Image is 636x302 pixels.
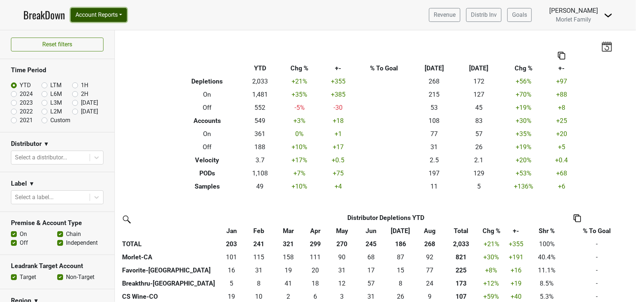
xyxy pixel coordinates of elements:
[478,251,505,264] td: +30 %
[274,237,303,251] th: 321
[29,179,35,188] span: ▼
[320,114,356,127] td: +18
[457,140,501,154] td: 26
[66,230,81,239] label: Chain
[173,75,241,88] th: Depletions
[246,279,272,288] div: 8
[501,62,546,75] th: Chg %
[412,140,456,154] td: 31
[20,116,33,125] label: 2021
[43,140,49,148] span: ▼
[279,180,321,193] td: +10 %
[241,127,279,140] td: 361
[457,114,501,127] td: 83
[556,16,592,23] span: Morlet Family
[66,239,98,247] label: Independent
[276,292,301,301] div: 2
[386,264,415,277] td: 14.667
[173,154,241,167] th: Velocity
[509,240,523,248] span: +355
[279,75,321,88] td: +21 %
[81,107,98,116] label: [DATE]
[244,264,274,277] td: 30.833
[412,167,456,180] td: 197
[412,127,456,140] td: 77
[417,252,443,262] div: 92
[546,127,578,140] td: +20
[457,75,501,88] td: 172
[566,277,627,290] td: -
[566,264,627,277] td: -
[356,251,386,264] td: 68
[329,266,355,275] div: 31
[412,88,456,101] td: 215
[241,114,279,127] td: 549
[501,154,546,167] td: +20 %
[221,292,242,301] div: 19
[546,62,578,75] th: +-
[219,237,245,251] th: 203
[466,8,502,22] a: Distrib Inv
[558,52,565,59] img: Copy to clipboard
[120,213,132,225] img: filter
[356,277,386,290] td: 57.255
[507,8,532,22] a: Goals
[484,240,499,248] span: +21%
[505,224,527,237] th: +-: activate to sort column ascending
[173,101,241,114] th: Off
[305,252,326,262] div: 111
[320,62,356,75] th: +-
[305,292,326,301] div: 6
[244,237,274,251] th: 241
[81,90,88,98] label: 2H
[329,252,355,262] div: 90
[279,62,321,75] th: Chg %
[478,264,505,277] td: +8 %
[274,264,303,277] td: 19.333
[23,7,65,23] a: BreakDown
[546,101,578,114] td: +8
[241,180,279,193] td: 49
[246,266,272,275] div: 31
[445,237,478,251] th: 2,033
[120,277,219,290] th: Breakthru-[GEOGRAPHIC_DATA]
[386,277,415,290] td: 8
[386,224,415,237] th: Jul: activate to sort column ascending
[356,237,386,251] th: 245
[279,88,321,101] td: +35 %
[412,180,456,193] td: 11
[457,167,501,180] td: 129
[387,266,413,275] div: 15
[507,279,525,288] div: +19
[20,230,27,239] label: On
[20,107,33,116] label: 2022
[276,279,301,288] div: 41
[501,167,546,180] td: +53 %
[11,180,27,187] h3: Label
[386,251,415,264] td: 87
[219,264,245,277] td: 16
[527,264,567,277] td: 11.1%
[219,224,245,237] th: Jan: activate to sort column ascending
[387,279,413,288] div: 8
[415,224,445,237] th: Aug: activate to sort column ascending
[412,75,456,88] td: 268
[527,237,567,251] td: 100%
[303,277,328,290] td: 18.167
[328,251,356,264] td: 90
[173,127,241,140] th: On
[279,114,321,127] td: +3 %
[387,252,413,262] div: 87
[244,251,274,264] td: 114.5
[120,237,219,251] th: TOTAL
[279,154,321,167] td: +17 %
[303,224,328,237] th: Apr: activate to sort column ascending
[329,292,355,301] div: 3
[305,266,326,275] div: 20
[507,292,525,301] div: +40
[412,101,456,114] td: 53
[328,224,356,237] th: May: activate to sort column ascending
[279,140,321,154] td: +10 %
[120,251,219,264] th: Morlet-CA
[386,237,415,251] th: 186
